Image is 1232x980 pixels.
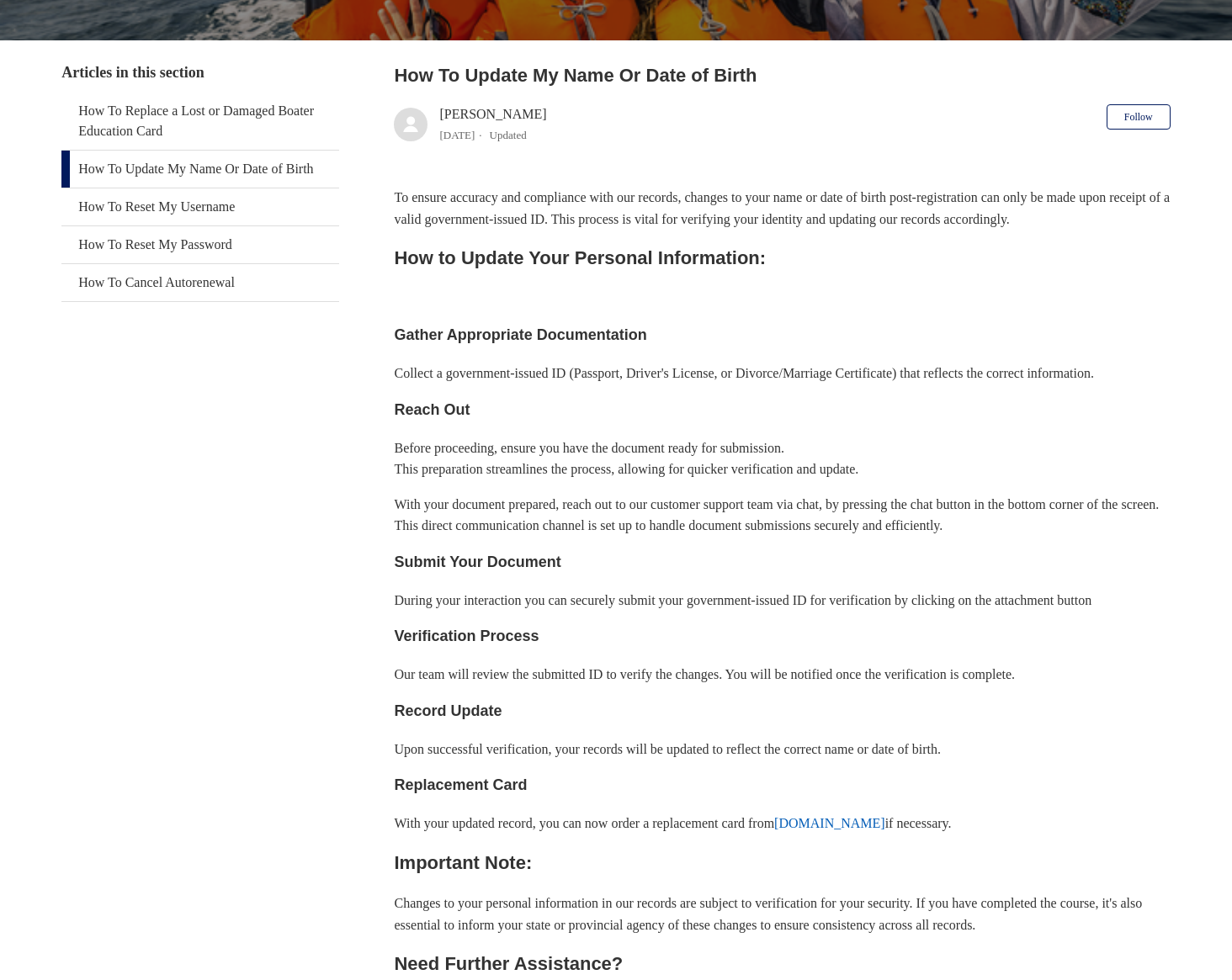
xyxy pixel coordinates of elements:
[394,624,1170,649] h3: Verification Process
[394,550,1170,575] h3: Submit Your Document
[394,243,1170,273] h2: How to Update Your Personal Information:
[394,323,1170,347] h3: Gather Appropriate Documentation
[394,437,1170,480] p: Before proceeding, ensure you have the document ready for submission. This preparation streamline...
[394,664,1170,686] p: Our team will review the submitted ID to verify the changes. You will be notified once the verifi...
[394,949,1170,978] h2: Need Further Assistance?
[774,816,885,830] a: [DOMAIN_NAME]
[61,151,338,188] a: How To Update My Name Or Date of Birth
[439,104,546,145] div: [PERSON_NAME]
[1107,104,1171,130] button: Follow Article
[394,590,1170,612] p: During your interaction you can securely submit your government-issued ID for verification by cli...
[61,93,338,150] a: How To Replace a Lost or Damaged Boater Education Card
[394,494,1170,537] p: With your document prepared, reach out to our customer support team via chat, by pressing the cha...
[394,187,1170,230] p: To ensure accuracy and compliance with our records, changes to your name or date of birth post-re...
[61,264,338,301] a: How To Cancel Autorenewal
[394,813,1170,834] p: With your updated record, you can now order a replacement card from if necessary.
[394,363,1170,384] p: Collect a government-issued ID (Passport, Driver's License, or Divorce/Marriage Certificate) that...
[394,773,1170,797] h3: Replacement Card
[394,739,1170,760] p: Upon successful verification, your records will be updated to reflect the correct name or date of...
[394,699,1170,723] h3: Record Update
[490,129,527,141] li: Updated
[61,64,204,81] span: Articles in this section
[394,61,1170,89] h2: How To Update My Name Or Date of Birth
[394,893,1170,935] p: Changes to your personal information in our records are subject to verification for your security...
[439,129,475,141] time: 04/08/2025, 12:33
[394,848,1170,877] h2: Important Note:
[61,188,338,225] a: How To Reset My Username
[394,398,1170,422] h3: Reach Out
[61,226,338,263] a: How To Reset My Password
